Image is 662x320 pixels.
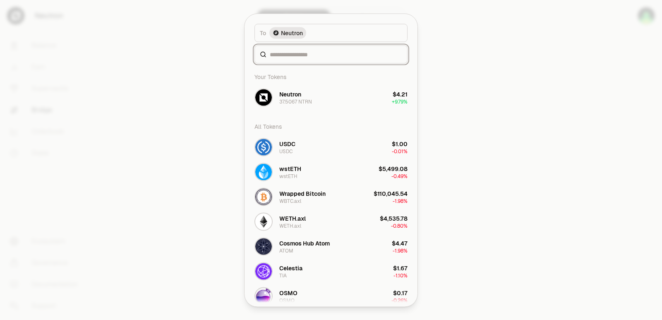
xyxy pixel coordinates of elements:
div: TIA [279,272,287,279]
div: 37.5067 NTRN [279,98,312,105]
span: -1.98% [393,247,408,254]
img: ATOM Logo [255,238,272,255]
button: USDC LogoUSDCUSDC$1.00-0.01% [249,135,413,159]
img: USDC Logo [255,139,272,155]
div: $1.00 [392,140,408,148]
div: OSMO [279,289,297,297]
button: ATOM LogoCosmos Hub AtomATOM$4.47-1.98% [249,234,413,259]
div: wstETH [279,164,301,173]
div: USDC [279,140,295,148]
span: To [260,29,266,37]
div: wstETH [279,173,297,179]
div: $4,535.78 [380,214,408,222]
span: -0.49% [391,173,408,179]
span: -1.98% [393,197,408,204]
button: TIA LogoCelestiaTIA$1.67-1.10% [249,259,413,284]
img: WETH.axl Logo [255,213,272,230]
div: WETH.axl [279,222,301,229]
img: Neutron Logo [273,29,279,36]
div: WETH.axl [279,214,306,222]
span: + 9.79% [392,98,408,105]
span: -0.80% [391,222,408,229]
div: OSMO [279,297,295,303]
button: WBTC.axl LogoWrapped BitcoinWBTC.axl$110,045.54-1.98% [249,184,413,209]
span: Neutron [281,29,303,37]
div: ATOM [279,247,293,254]
div: $4.21 [393,90,408,98]
div: WBTC.axl [279,197,301,204]
button: NTRN LogoNeutron37.5067 NTRN$4.21+9.79% [249,85,413,110]
div: Neutron [279,90,301,98]
img: OSMO Logo [255,288,272,304]
span: -1.10% [393,272,408,279]
div: Cosmos Hub Atom [279,239,330,247]
div: Wrapped Bitcoin [279,189,326,197]
img: WBTC.axl Logo [255,188,272,205]
div: All Tokens [249,118,413,135]
div: $0.17 [393,289,408,297]
span: -0.26% [391,297,408,303]
div: $1.67 [393,264,408,272]
button: WETH.axl LogoWETH.axlWETH.axl$4,535.78-0.80% [249,209,413,234]
div: $4.47 [392,239,408,247]
span: -0.01% [392,148,408,154]
button: ToNeutron LogoNeutron [254,24,408,42]
div: USDC [279,148,293,154]
img: NTRN Logo [255,89,272,106]
div: $5,499.08 [379,164,408,173]
button: OSMO LogoOSMOOSMO$0.17-0.26% [249,284,413,308]
div: $110,045.54 [374,189,408,197]
button: wstETH LogowstETHwstETH$5,499.08-0.49% [249,159,413,184]
img: TIA Logo [255,263,272,279]
img: wstETH Logo [255,164,272,180]
div: Your Tokens [249,68,413,85]
div: Celestia [279,264,302,272]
